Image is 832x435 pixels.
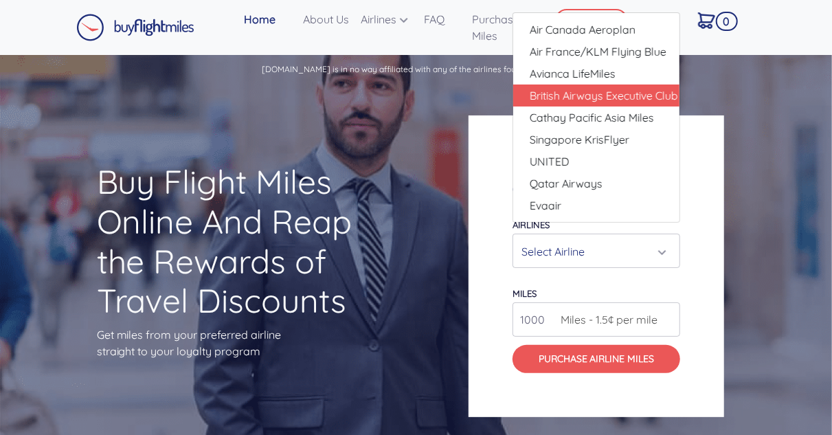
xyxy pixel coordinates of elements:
a: Home [238,5,297,33]
label: miles [513,288,537,299]
p: Get miles from your preferred airline straight to your loyalty program [97,326,363,359]
span: Miles - 1.5¢ per mile [554,311,657,328]
span: British Airways Executive Club [530,87,678,104]
a: Buy Flight Miles Logo [76,10,194,45]
a: 0 [693,5,734,34]
span: Evaair [530,197,561,214]
a: About Us [297,5,355,33]
span: UNITED [530,153,570,170]
span: Avianca LifeMiles [530,65,616,82]
a: Purchase Miles [466,5,541,49]
span: Air France/KLM Flying Blue [530,43,666,60]
a: FAQ [418,5,466,33]
button: CONTACT US [555,9,628,32]
h1: Buy Flight Miles Online And Reap the Rewards of Travel Discounts [97,162,363,320]
span: Qatar Airways [530,175,603,192]
button: Select Airline [513,234,680,268]
span: Cathay Pacific Asia Miles [530,109,654,126]
img: Cart [698,12,715,29]
span: Singapore KrisFlyer [530,131,629,148]
span: 0 [716,12,737,31]
span: Air Canada Aeroplan [530,21,636,38]
a: Airlines [355,5,418,33]
div: Select Airline [521,238,663,265]
button: Purchase Airline Miles [513,345,680,373]
label: Airlines [513,219,550,230]
img: Buy Flight Miles Logo [76,14,194,41]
